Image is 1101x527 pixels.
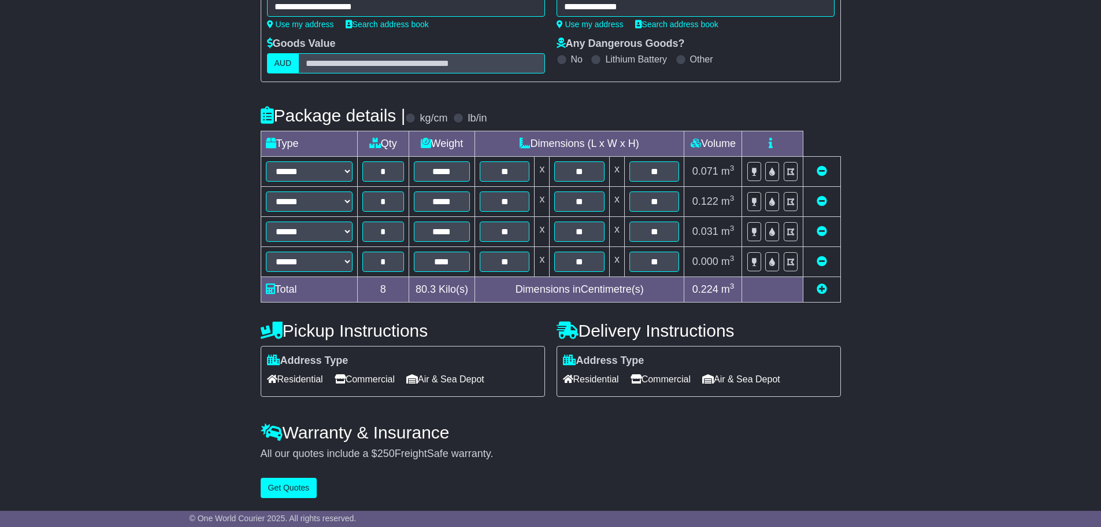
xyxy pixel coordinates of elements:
sup: 3 [730,164,735,172]
td: x [609,157,624,187]
td: Total [261,277,357,303]
td: x [535,247,550,277]
td: 8 [357,277,409,303]
span: 80.3 [416,283,436,295]
td: Volume [684,131,742,157]
label: Address Type [267,355,349,367]
span: 0.031 [692,226,718,237]
span: 0.224 [692,283,718,295]
span: Residential [267,370,323,388]
label: AUD [267,53,299,73]
a: Add new item [817,283,827,295]
label: Goods Value [267,38,336,50]
span: 0.000 [692,256,718,267]
span: Commercial [335,370,395,388]
label: Any Dangerous Goods? [557,38,685,50]
span: 0.071 [692,165,718,177]
td: Dimensions (L x W x H) [474,131,684,157]
a: Search address book [635,20,718,29]
span: 0.122 [692,196,718,207]
span: m [721,256,735,267]
a: Use my address [557,20,624,29]
td: Qty [357,131,409,157]
button: Get Quotes [261,478,317,498]
h4: Warranty & Insurance [261,423,841,442]
sup: 3 [730,224,735,233]
td: x [535,187,550,217]
a: Remove this item [817,196,827,207]
h4: Package details | [261,106,406,125]
label: Lithium Battery [605,54,667,65]
a: Remove this item [817,256,827,267]
td: x [535,217,550,247]
a: Use my address [267,20,334,29]
span: Air & Sea Depot [702,370,780,388]
span: m [721,165,735,177]
td: Type [261,131,357,157]
span: Air & Sea Depot [406,370,484,388]
label: lb/in [468,112,487,125]
a: Remove this item [817,226,827,237]
a: Remove this item [817,165,827,177]
label: No [571,54,583,65]
td: Weight [409,131,474,157]
h4: Pickup Instructions [261,321,545,340]
sup: 3 [730,282,735,290]
a: Search address book [346,20,429,29]
span: m [721,196,735,207]
sup: 3 [730,194,735,202]
span: Commercial [631,370,691,388]
div: All our quotes include a $ FreightSafe warranty. [261,448,841,460]
label: kg/cm [420,112,447,125]
td: x [609,187,624,217]
span: m [721,226,735,237]
span: Residential [563,370,619,388]
h4: Delivery Instructions [557,321,841,340]
span: 250 [377,448,395,459]
td: Kilo(s) [409,277,474,303]
td: x [609,247,624,277]
span: m [721,283,735,295]
td: Dimensions in Centimetre(s) [474,277,684,303]
span: © One World Courier 2025. All rights reserved. [190,514,357,523]
label: Other [690,54,713,65]
sup: 3 [730,254,735,263]
label: Address Type [563,355,644,367]
td: x [535,157,550,187]
td: x [609,217,624,247]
